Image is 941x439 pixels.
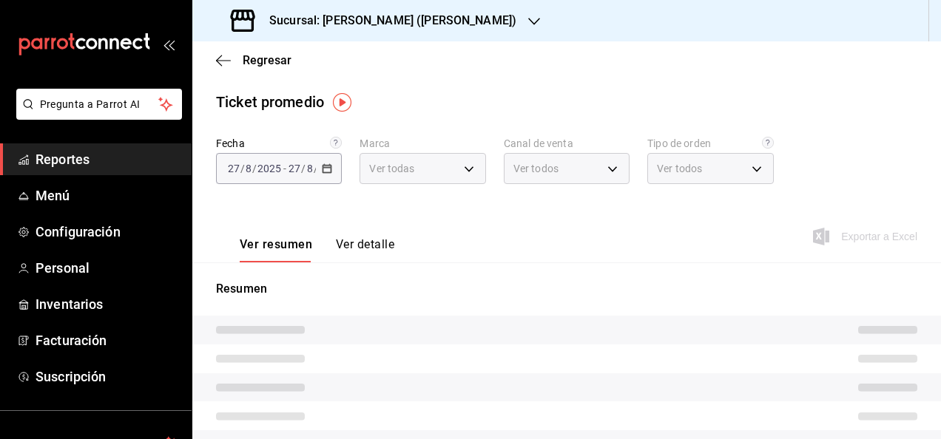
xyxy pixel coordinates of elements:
[314,163,318,174] span: /
[16,89,182,120] button: Pregunta a Parrot AI
[36,222,180,242] span: Configuración
[216,91,324,113] div: Ticket promedio
[216,53,291,67] button: Regresar
[360,138,485,149] label: Marca
[243,53,291,67] span: Regresar
[36,149,180,169] span: Reportes
[657,161,702,176] span: Ver todos
[240,237,394,262] div: navigation tabs
[216,280,917,298] p: Resumen
[257,12,516,30] h3: Sucursal: [PERSON_NAME] ([PERSON_NAME])
[336,237,394,262] button: Ver detalle
[245,163,252,174] input: --
[252,163,257,174] span: /
[40,97,159,112] span: Pregunta a Parrot AI
[163,38,175,50] button: open_drawer_menu
[333,93,351,112] img: Tooltip marker
[504,138,630,149] label: Canal de venta
[227,163,240,174] input: --
[257,163,282,174] input: ----
[36,330,180,350] span: Facturación
[216,138,342,149] label: Fecha
[36,186,180,205] span: Menú
[240,237,312,262] button: Ver resumen
[513,161,559,176] span: Ver todos
[369,161,414,176] span: Ver todas
[36,258,180,278] span: Personal
[283,163,286,174] span: -
[301,163,306,174] span: /
[10,107,182,123] a: Pregunta a Parrot AI
[647,138,773,149] label: Tipo de orden
[240,163,245,174] span: /
[36,294,180,314] span: Inventarios
[36,367,180,387] span: Suscripción
[288,163,301,174] input: --
[330,137,342,149] svg: Información delimitada a máximo 62 días.
[762,137,774,149] svg: Todas las órdenes contabilizan 1 comensal a excepción de órdenes de mesa con comensales obligator...
[306,163,314,174] input: --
